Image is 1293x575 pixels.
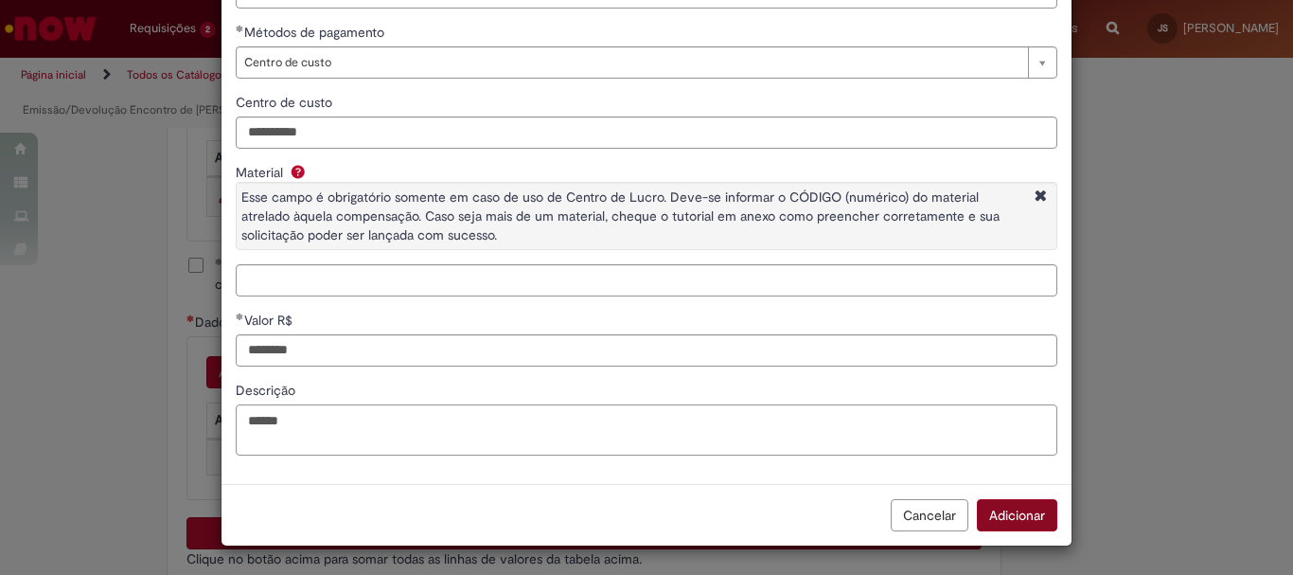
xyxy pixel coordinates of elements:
[236,334,1057,367] input: Valor R$
[236,264,1057,296] input: Material
[244,24,388,41] span: Métodos de pagamento
[287,164,310,179] span: Ajuda para Material
[236,382,299,399] span: Descrição
[236,313,244,320] span: Obrigatório Preenchido
[236,164,287,181] span: Material
[1030,188,1052,207] i: Fechar More information Por question_material
[891,499,968,531] button: Cancelar
[244,47,1018,78] span: Centro de custo
[236,404,1057,456] textarea: Descrição
[241,189,1000,243] span: Esse campo é obrigatório somente em caso de uso de Centro de Lucro. Deve-se informar o CÓDIGO (nu...
[977,499,1057,531] button: Adicionar
[236,117,1057,149] input: Centro de custo
[236,25,244,32] span: Obrigatório Preenchido
[236,94,336,111] span: Centro de custo
[244,312,296,329] span: Valor R$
